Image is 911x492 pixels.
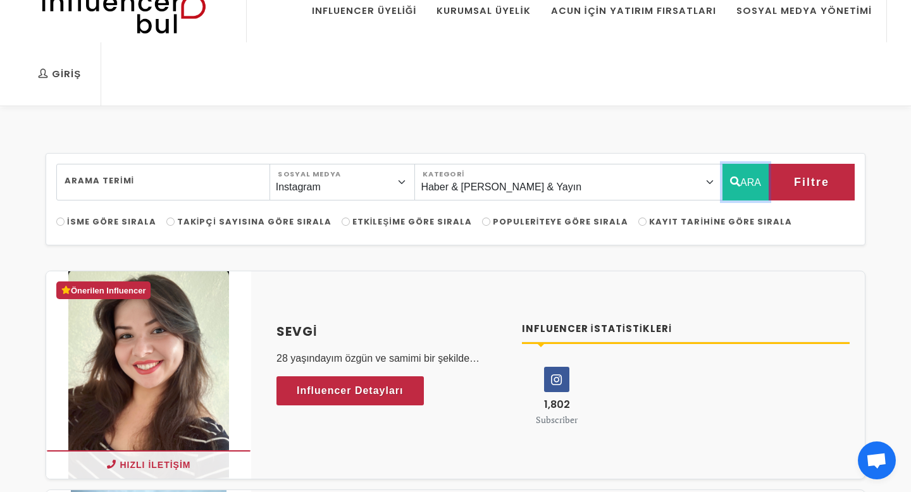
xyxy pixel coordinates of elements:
p: 28 yaşındayım özgün ve samimi bir şekilde içerikler üretip ürünlerinizi tanıtıyorum. [276,351,507,366]
span: Takipçi Sayısına Göre Sırala [177,216,332,228]
span: Populeriteye Göre Sırala [493,216,629,228]
div: Giriş [38,67,81,81]
input: İsme Göre Sırala [56,218,65,226]
a: Influencer Detayları [276,376,424,405]
a: Giriş [28,42,90,106]
input: Kayıt Tarihine Göre Sırala [638,218,647,226]
span: İsme Göre Sırala [67,216,156,228]
div: Sosyal Medya Yönetimi [736,4,872,18]
div: Kurumsal Üyelik [437,4,530,18]
input: Populeriteye Göre Sırala [482,218,490,226]
button: Filtre [769,164,855,200]
div: Influencer Üyeliği [312,4,417,18]
span: Filtre [794,171,829,193]
button: ARA [722,164,769,200]
input: Search.. [56,164,270,200]
div: Önerilen Influencer [56,281,151,300]
span: 1,802 [544,397,570,412]
span: Kayıt Tarihine Göre Sırala [649,216,791,228]
h4: Influencer İstatistikleri [522,322,850,336]
span: Influencer Detayları [297,381,404,400]
span: Etkileşime Göre Sırala [352,216,472,228]
input: Etkileşime Göre Sırala [342,218,350,226]
a: Sevgi [276,322,507,341]
small: Subscriber [536,414,578,426]
button: Hızlı İletişim [46,450,251,479]
a: Açık sohbet [858,441,896,479]
div: Acun İçin Yatırım Fırsatları [551,4,716,18]
input: Takipçi Sayısına Göre Sırala [166,218,175,226]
